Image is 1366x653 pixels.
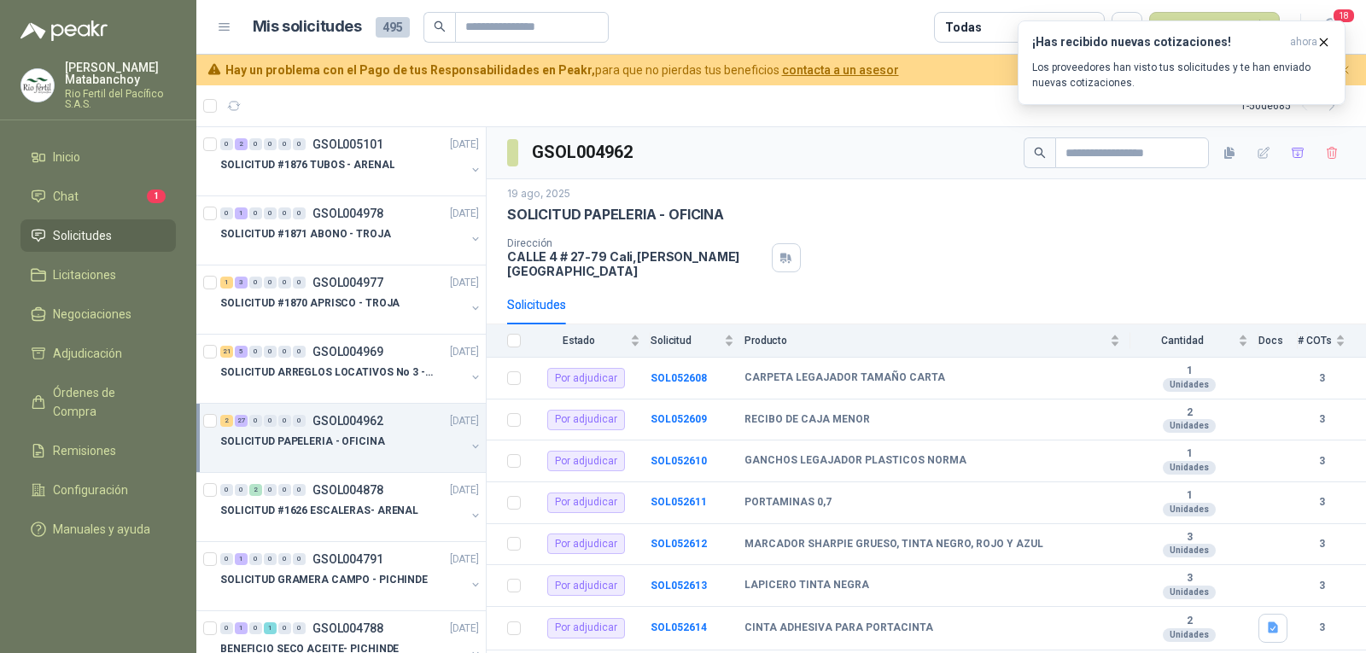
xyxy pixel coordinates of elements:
[293,138,306,150] div: 0
[220,277,233,289] div: 1
[220,434,385,450] p: SOLICITUD PAPELERIA - OFICINA
[547,410,625,430] div: Por adjudicar
[20,141,176,173] a: Inicio
[1130,615,1248,628] b: 2
[1315,12,1346,43] button: 18
[945,18,981,37] div: Todas
[264,553,277,565] div: 0
[744,371,945,385] b: CARPETA LEGAJADOR TAMAÑO CARTA
[20,474,176,506] a: Configuración
[278,415,291,427] div: 0
[547,451,625,471] div: Por adjudicar
[651,335,721,347] span: Solicitud
[1130,489,1248,503] b: 1
[312,138,383,150] p: GSOL005101
[1290,35,1317,50] span: ahora
[65,89,176,109] p: Rio Fertil del Pacífico S.A.S.
[507,295,566,314] div: Solicitudes
[249,553,262,565] div: 0
[651,455,707,467] a: SOL052610
[312,207,383,219] p: GSOL004978
[235,415,248,427] div: 27
[293,346,306,358] div: 0
[20,298,176,330] a: Negociaciones
[1163,378,1216,392] div: Unidades
[1163,544,1216,557] div: Unidades
[507,249,765,278] p: CALLE 4 # 27-79 Cali , [PERSON_NAME][GEOGRAPHIC_DATA]
[293,622,306,634] div: 0
[264,346,277,358] div: 0
[744,579,869,592] b: LAPICERO TINTA NEGRA
[1163,419,1216,433] div: Unidades
[651,538,707,550] a: SOL052612
[220,226,391,242] p: SOLICITUD #1871 ABONO - TROJA
[651,580,707,592] a: SOL052613
[651,496,707,508] a: SOL052611
[278,138,291,150] div: 0
[220,295,400,312] p: SOLICITUD #1870 APRISCO - TROJA
[744,413,870,427] b: RECIBO DE CAJA MENOR
[225,63,595,77] b: Hay un problema con el Pago de tus Responsabilidades en Peakr,
[220,364,433,381] p: SOLICITUD ARREGLOS LOCATIVOS No 3 - PICHINDE
[744,324,1130,358] th: Producto
[53,305,131,324] span: Negociaciones
[253,15,362,39] h1: Mis solicitudes
[220,134,482,189] a: 0 2 0 0 0 0 GSOL005101[DATE] SOLICITUD #1876 TUBOS - ARENAL
[1032,60,1331,90] p: Los proveedores han visto tus solicitudes y te han enviado nuevas cotizaciones.
[744,621,933,635] b: CINTA ADHESIVA PARA PORTACINTA
[531,335,627,347] span: Estado
[1298,578,1346,594] b: 3
[744,496,832,510] b: PORTAMINAS 0,7
[20,219,176,252] a: Solicitudes
[53,481,128,499] span: Configuración
[1298,494,1346,510] b: 3
[20,259,176,291] a: Licitaciones
[220,203,482,258] a: 0 1 0 0 0 0 GSOL004978[DATE] SOLICITUD #1871 ABONO - TROJA
[249,207,262,219] div: 0
[547,618,625,638] div: Por adjudicar
[293,484,306,496] div: 0
[1163,503,1216,516] div: Unidades
[1163,461,1216,475] div: Unidades
[20,513,176,545] a: Manuales y ayuda
[220,415,233,427] div: 2
[450,482,479,498] p: [DATE]
[1034,147,1046,159] span: search
[220,138,233,150] div: 0
[147,189,166,203] span: 1
[235,484,248,496] div: 0
[651,372,707,384] a: SOL052608
[507,237,765,249] p: Dirección
[53,187,79,206] span: Chat
[1258,324,1298,358] th: Docs
[1332,8,1356,24] span: 18
[235,277,248,289] div: 3
[220,484,233,496] div: 0
[531,324,651,358] th: Estado
[220,207,233,219] div: 0
[1298,335,1332,347] span: # COTs
[547,368,625,388] div: Por adjudicar
[1130,364,1248,378] b: 1
[450,344,479,360] p: [DATE]
[651,621,707,633] a: SOL052614
[220,572,428,588] p: SOLICITUD GRAMERA CAMPO - PICHINDE
[278,346,291,358] div: 0
[1163,628,1216,642] div: Unidades
[651,324,744,358] th: Solicitud
[225,61,899,79] span: para que no pierdas tus beneficios
[264,207,277,219] div: 0
[278,553,291,565] div: 0
[249,346,262,358] div: 0
[53,226,112,245] span: Solicitudes
[53,441,116,460] span: Remisiones
[547,575,625,596] div: Por adjudicar
[220,272,482,327] a: 1 3 0 0 0 0 GSOL004977[DATE] SOLICITUD #1870 APRISCO - TROJA
[1163,586,1216,599] div: Unidades
[264,415,277,427] div: 0
[235,207,248,219] div: 1
[264,277,277,289] div: 0
[1032,35,1283,50] h3: ¡Has recibido nuevas cotizaciones!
